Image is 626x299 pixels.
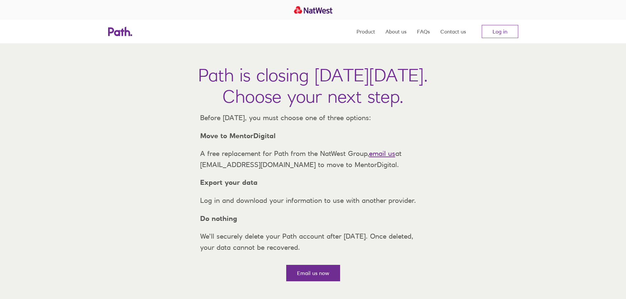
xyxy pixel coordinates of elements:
[440,20,466,43] a: Contact us
[195,231,431,253] p: We’ll securely delete your Path account after [DATE]. Once deleted, your data cannot be recovered.
[369,149,395,158] a: email us
[385,20,406,43] a: About us
[200,214,237,223] strong: Do nothing
[198,64,428,107] h1: Path is closing [DATE][DATE]. Choose your next step.
[357,20,375,43] a: Product
[200,178,258,186] strong: Export your data
[195,195,431,206] p: Log in and download your information to use with another provider.
[195,148,431,170] p: A free replacement for Path from the NatWest Group, at [EMAIL_ADDRESS][DOMAIN_NAME] to move to Me...
[286,265,340,281] a: Email us now
[200,132,276,140] strong: Move to MentorDigital
[195,112,431,123] p: Before [DATE], you must choose one of three options:
[482,25,518,38] a: Log in
[417,20,430,43] a: FAQs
